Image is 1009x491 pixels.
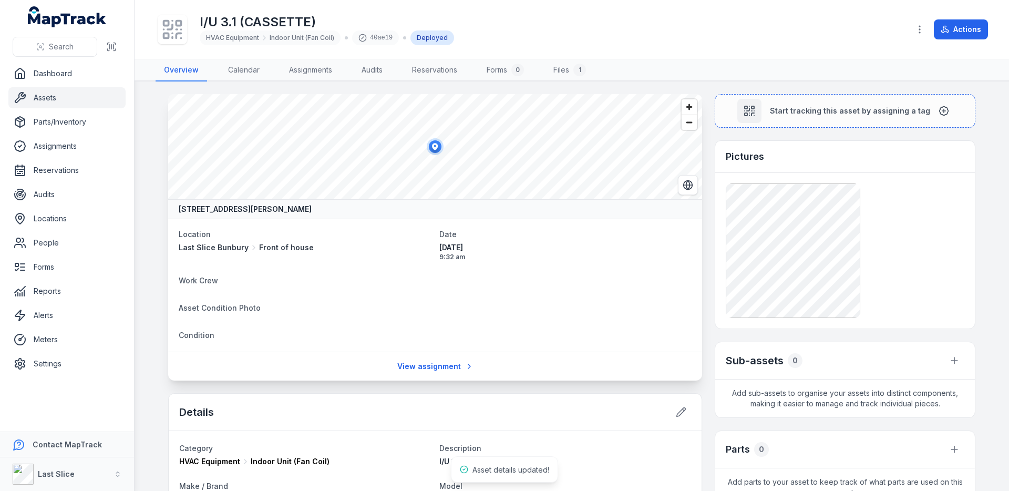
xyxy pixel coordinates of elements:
[8,87,126,108] a: Assets
[49,42,74,52] span: Search
[179,482,228,490] span: Make / Brand
[472,465,549,474] span: Asset details updated!
[8,136,126,157] a: Assignments
[168,94,702,199] canvas: Map
[8,184,126,205] a: Audits
[439,242,692,253] span: [DATE]
[715,380,975,417] span: Add sub-assets to organise your assets into distinct components, making it easier to manage and t...
[352,30,399,45] div: 40ae19
[179,303,261,312] span: Asset Condition Photo
[179,242,431,253] a: Last Slice BunburyFront of house
[439,230,457,239] span: Date
[678,175,698,195] button: Switch to Satellite View
[28,6,107,27] a: MapTrack
[439,457,508,466] span: I/U 3.1 (CASSETTE)
[206,34,259,42] span: HVAC Equipment
[251,456,330,467] span: Indoor Unit (Fan Coil)
[281,59,341,81] a: Assignments
[179,204,312,214] strong: [STREET_ADDRESS][PERSON_NAME]
[179,444,213,453] span: Category
[13,37,97,57] button: Search
[179,276,218,285] span: Work Crew
[200,14,454,30] h1: I/U 3.1 (CASSETTE)
[8,329,126,350] a: Meters
[38,469,75,478] strong: Last Slice
[33,440,102,449] strong: Contact MapTrack
[8,257,126,278] a: Forms
[8,63,126,84] a: Dashboard
[439,444,481,453] span: Description
[220,59,268,81] a: Calendar
[8,281,126,302] a: Reports
[404,59,466,81] a: Reservations
[179,405,214,420] h2: Details
[511,64,524,76] div: 0
[726,353,784,368] h2: Sub-assets
[439,253,692,261] span: 9:32 am
[682,99,697,115] button: Zoom in
[179,456,240,467] span: HVAC Equipment
[573,64,586,76] div: 1
[439,242,692,261] time: 10/10/2025, 9:32:52 am
[179,230,211,239] span: Location
[179,242,249,253] span: Last Slice Bunbury
[179,331,214,340] span: Condition
[390,356,480,376] a: View assignment
[353,59,391,81] a: Audits
[934,19,988,39] button: Actions
[682,115,697,130] button: Zoom out
[8,160,126,181] a: Reservations
[8,305,126,326] a: Alerts
[726,149,764,164] h3: Pictures
[8,353,126,374] a: Settings
[754,442,769,457] div: 0
[270,34,334,42] span: Indoor Unit (Fan Coil)
[8,232,126,253] a: People
[788,353,802,368] div: 0
[410,30,454,45] div: Deployed
[715,94,975,128] button: Start tracking this asset by assigning a tag
[545,59,594,81] a: Files1
[478,59,532,81] a: Forms0
[8,111,126,132] a: Parts/Inventory
[439,482,462,490] span: Model
[726,442,750,457] h3: Parts
[156,59,207,81] a: Overview
[259,242,314,253] span: Front of house
[770,106,930,116] span: Start tracking this asset by assigning a tag
[8,208,126,229] a: Locations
